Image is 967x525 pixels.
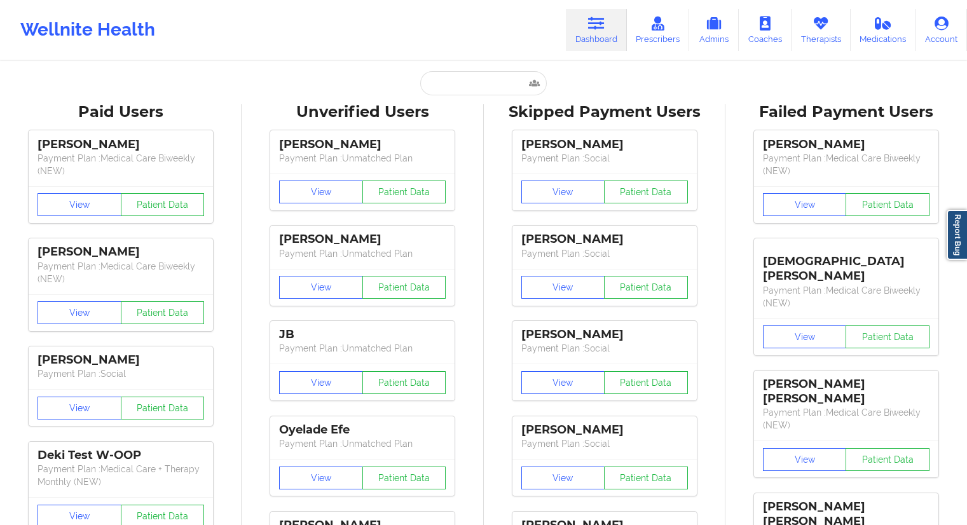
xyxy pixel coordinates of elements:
div: [PERSON_NAME] [763,137,929,152]
p: Payment Plan : Social [521,247,688,260]
p: Payment Plan : Unmatched Plan [279,152,446,165]
a: Therapists [792,9,851,51]
div: JB [279,327,446,342]
div: [PERSON_NAME] [521,327,688,342]
button: Patient Data [604,181,688,203]
button: Patient Data [846,193,929,216]
button: Patient Data [362,467,446,489]
p: Payment Plan : Unmatched Plan [279,437,446,450]
button: View [279,371,363,394]
div: Failed Payment Users [734,102,958,122]
div: [PERSON_NAME] [38,353,204,367]
button: Patient Data [121,193,205,216]
div: [PERSON_NAME] [PERSON_NAME] [763,377,929,406]
a: Report Bug [947,210,967,260]
div: Oyelade Efe [279,423,446,437]
div: [PERSON_NAME] [279,137,446,152]
button: View [38,397,121,419]
button: Patient Data [362,181,446,203]
button: Patient Data [846,325,929,348]
button: View [763,193,847,216]
div: [PERSON_NAME] [38,245,204,259]
p: Payment Plan : Medical Care Biweekly (NEW) [763,406,929,432]
p: Payment Plan : Medical Care Biweekly (NEW) [763,152,929,177]
div: [PERSON_NAME] [38,137,204,152]
a: Medications [851,9,916,51]
button: View [38,301,121,324]
p: Payment Plan : Social [521,342,688,355]
button: View [279,276,363,299]
button: Patient Data [604,467,688,489]
div: Skipped Payment Users [493,102,717,122]
button: View [521,276,605,299]
p: Payment Plan : Medical Care Biweekly (NEW) [38,152,204,177]
button: Patient Data [846,448,929,471]
p: Payment Plan : Social [521,437,688,450]
button: View [763,448,847,471]
a: Prescribers [627,9,690,51]
div: [PERSON_NAME] [521,137,688,152]
p: Payment Plan : Medical Care Biweekly (NEW) [38,260,204,285]
div: Deki Test W-OOP [38,448,204,463]
button: Patient Data [121,397,205,419]
p: Payment Plan : Social [521,152,688,165]
div: [PERSON_NAME] [521,423,688,437]
button: View [521,467,605,489]
p: Payment Plan : Unmatched Plan [279,247,446,260]
button: Patient Data [604,276,688,299]
button: Patient Data [121,301,205,324]
a: Dashboard [566,9,627,51]
button: View [279,467,363,489]
button: View [279,181,363,203]
div: [PERSON_NAME] [521,232,688,247]
p: Payment Plan : Medical Care + Therapy Monthly (NEW) [38,463,204,488]
a: Account [916,9,967,51]
p: Payment Plan : Unmatched Plan [279,342,446,355]
button: Patient Data [362,276,446,299]
button: View [763,325,847,348]
p: Payment Plan : Social [38,367,204,380]
div: [PERSON_NAME] [279,232,446,247]
div: Unverified Users [250,102,474,122]
p: Payment Plan : Medical Care Biweekly (NEW) [763,284,929,310]
button: View [521,371,605,394]
button: View [521,181,605,203]
div: Paid Users [9,102,233,122]
button: View [38,193,121,216]
a: Admins [689,9,739,51]
div: [DEMOGRAPHIC_DATA][PERSON_NAME] [763,245,929,283]
button: Patient Data [604,371,688,394]
button: Patient Data [362,371,446,394]
a: Coaches [739,9,792,51]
